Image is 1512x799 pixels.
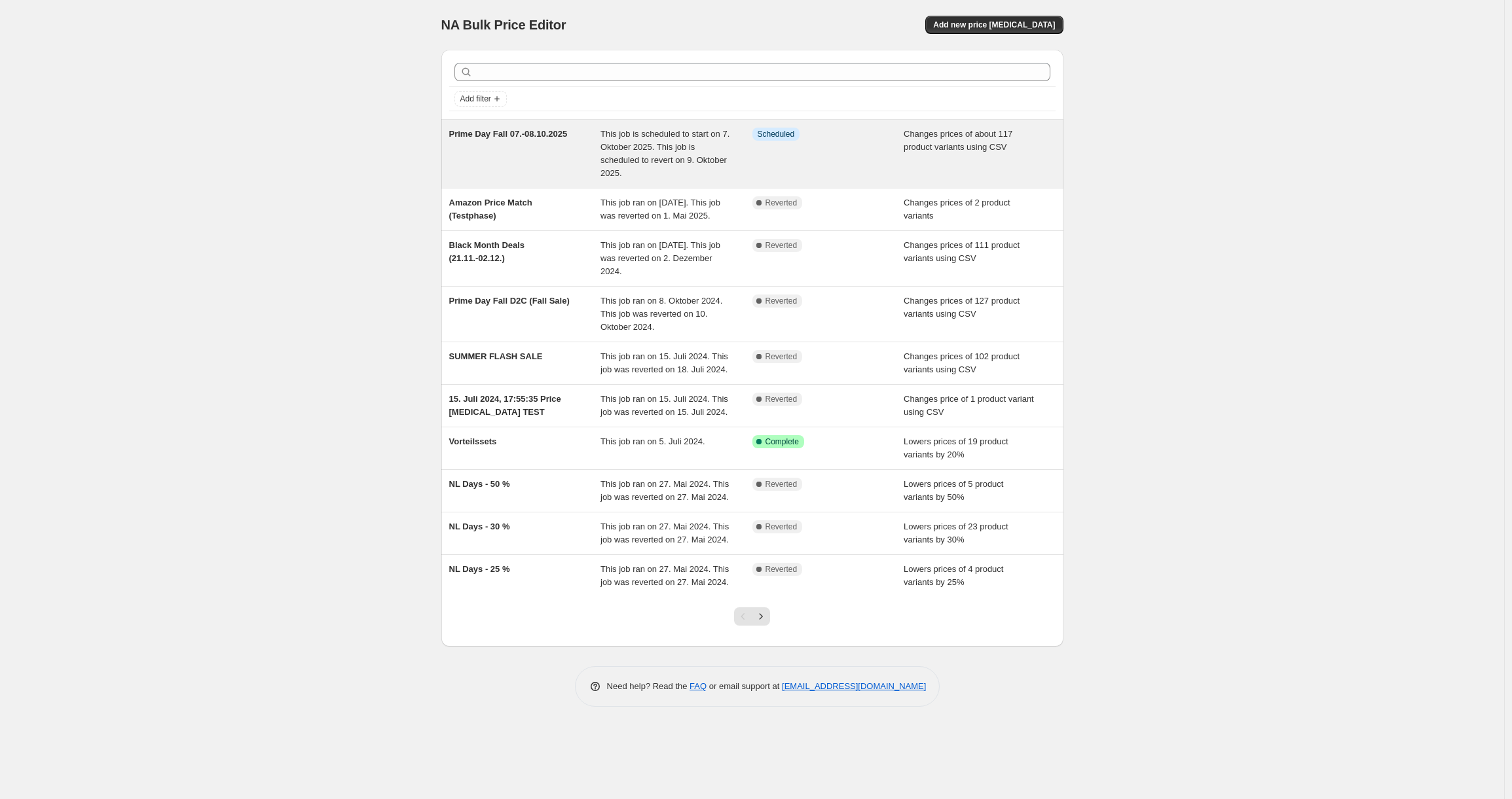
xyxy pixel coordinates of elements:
[904,129,1012,152] span: Changes prices of about 117 product variants using CSV
[449,479,510,489] span: NL Days - 50 %
[765,240,798,251] span: Reverted
[600,564,729,587] span: This job ran on 27. Mai 2024. This job was reverted on 27. Mai 2024.
[449,240,525,263] span: Black Month Deals (21.11.-02.12.)
[904,564,1003,587] span: Lowers prices of 4 product variants by 25%
[460,94,491,104] span: Add filter
[600,240,720,276] span: This job ran on [DATE]. This job was reverted on 2. Dezember 2024.
[765,479,798,489] span: Reverted
[765,296,798,306] span: Reverted
[449,522,510,531] span: NL Days - 30 %
[933,20,1055,30] span: Add new price [MEDICAL_DATA]
[752,607,770,626] button: Next
[600,522,729,544] span: This job ran on 27. Mai 2024. This job was reverted on 27. Mai 2024.
[904,479,1003,502] span: Lowers prices of 5 product variants by 50%
[449,296,570,306] span: Prime Day Fall D2C (Fall Sale)
[734,607,770,626] nav: Pagination
[707,681,782,691] span: or email support at
[454,91,507,107] button: Add filter
[600,198,720,221] span: This job ran on [DATE]. This job was reverted on 1. Mai 2025.
[904,522,1008,544] span: Lowers prices of 23 product variants by 30%
[904,394,1034,417] span: Changes price of 1 product variant using CSV
[765,564,798,575] span: Reverted
[600,436,705,446] span: This job ran on 5. Juli 2024.
[925,16,1063,34] button: Add new price [MEDICAL_DATA]
[782,681,926,691] a: [EMAIL_ADDRESS][DOMAIN_NAME]
[600,479,729,502] span: This job ran on 27. Mai 2024. This job was reverted on 27. Mai 2024.
[449,436,497,446] span: Vorteilssets
[904,198,1010,221] span: Changes prices of 2 product variants
[765,436,799,447] span: Complete
[607,681,690,691] span: Need help? Read the
[441,18,566,32] span: NA Bulk Price Editor
[449,564,510,574] span: NL Days - 25 %
[600,394,728,417] span: This job ran on 15. Juli 2024. This job was reverted on 15. Juli 2024.
[765,394,798,404] span: Reverted
[600,296,722,332] span: This job ran on 8. Oktober 2024. This job was reverted on 10. Oktober 2024.
[904,351,1020,374] span: Changes prices of 102 product variants using CSV
[449,394,561,417] span: 15. Juli 2024, 17:55:35 Price [MEDICAL_DATA] TEST
[904,240,1020,263] span: Changes prices of 111 product variants using CSV
[904,436,1008,459] span: Lowers prices of 19 product variants by 20%
[904,296,1020,319] span: Changes prices of 127 product variants using CSV
[758,129,795,139] span: Scheduled
[690,681,707,691] a: FAQ
[449,198,532,221] span: Amazon Price Match (Testphase)
[765,351,798,362] span: Reverted
[765,198,798,208] span: Reverted
[449,351,543,361] span: SUMMER FLASH SALE
[600,351,728,374] span: This job ran on 15. Juli 2024. This job was reverted on 18. Juli 2024.
[600,129,729,178] span: This job is scheduled to start on 7. Oktober 2025. This job is scheduled to revert on 9. Oktober ...
[449,129,568,139] span: Prime Day Fall 07.-08.10.2025
[765,522,798,532] span: Reverted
